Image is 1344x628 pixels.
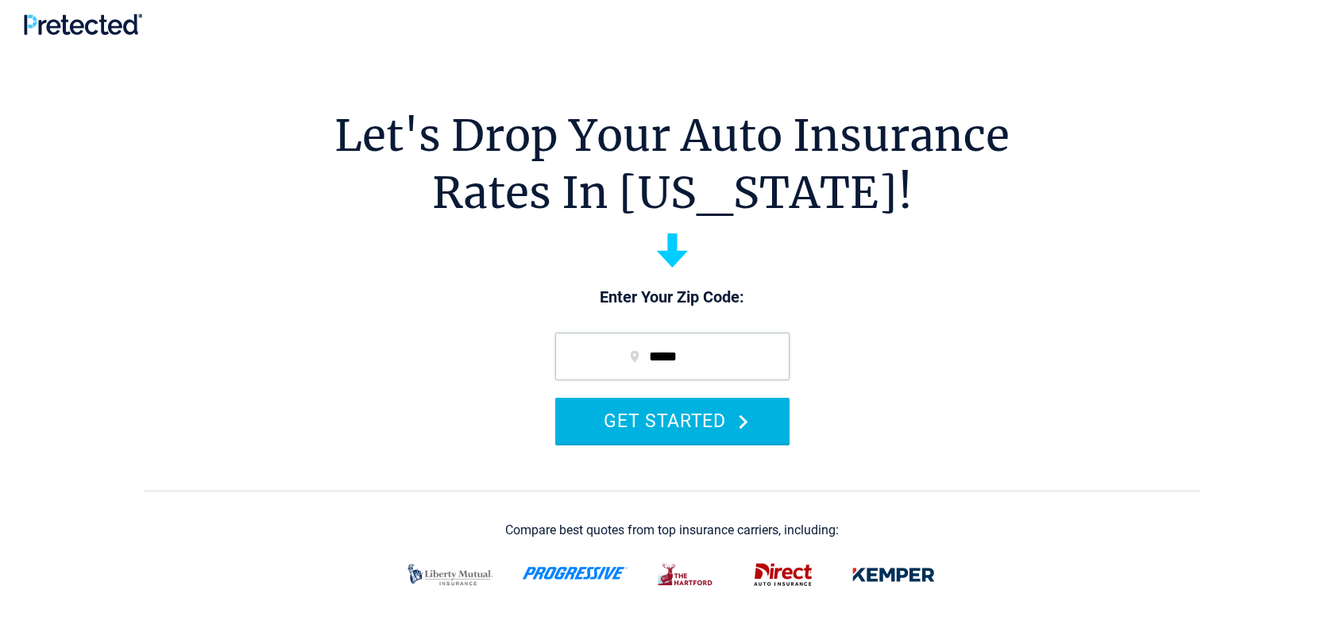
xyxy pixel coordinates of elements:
h1: Let's Drop Your Auto Insurance Rates In [US_STATE]! [334,107,1010,222]
p: Enter Your Zip Code: [539,287,805,309]
img: Pretected Logo [24,13,142,35]
img: direct [744,554,822,595]
button: GET STARTED [555,398,790,443]
img: kemper [841,554,946,595]
input: zip code [555,333,790,380]
img: liberty [398,554,503,595]
img: thehartford [647,554,725,595]
img: progressive [522,567,628,580]
div: Compare best quotes from top insurance carriers, including: [505,523,839,537]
